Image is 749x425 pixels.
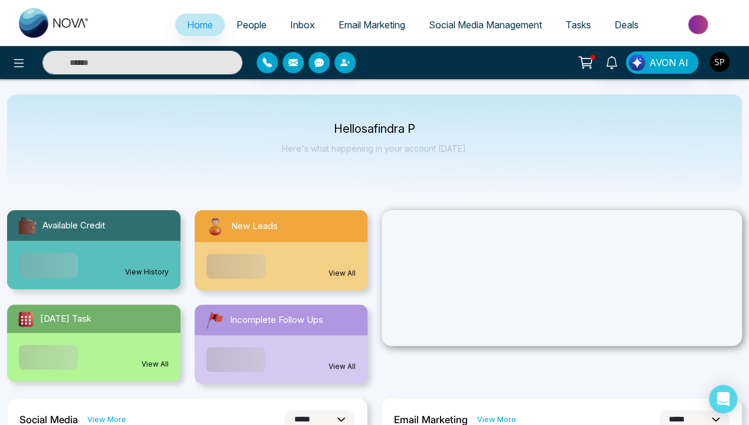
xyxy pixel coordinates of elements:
a: Deals [603,14,651,36]
span: [DATE] Task [40,312,91,326]
span: Inbox [290,19,315,31]
a: Inbox [278,14,327,36]
a: View All [328,361,356,372]
a: View History [125,267,169,277]
a: Tasks [554,14,603,36]
span: AVON AI [649,55,688,70]
img: availableCredit.svg [17,215,38,236]
span: New Leads [231,220,278,233]
span: Social Media Management [429,19,542,31]
span: Tasks [566,19,591,31]
img: todayTask.svg [17,309,35,328]
a: Home [175,14,225,36]
img: Lead Flow [629,54,645,71]
a: Email Marketing [327,14,417,36]
div: Open Intercom Messenger [709,385,737,413]
a: View More [87,414,126,425]
a: View All [328,268,356,279]
p: Here's what happening in your account [DATE]. [282,143,468,153]
a: Incomplete Follow UpsView All [188,305,375,384]
a: Social Media Management [417,14,554,36]
span: Home [187,19,213,31]
span: Email Marketing [339,19,405,31]
button: AVON AI [626,51,698,74]
span: People [236,19,267,31]
img: newLeads.svg [204,215,226,237]
a: View More [477,414,516,425]
img: User Avatar [709,52,730,72]
img: Nova CRM Logo [19,8,90,38]
span: Available Credit [42,219,105,233]
a: New LeadsView All [188,210,375,290]
span: Incomplete Follow Ups [230,313,323,327]
img: followUps.svg [204,309,225,331]
p: Hello safindra P [282,124,468,134]
a: View All [142,359,169,370]
span: Deals [615,19,639,31]
a: People [225,14,278,36]
img: Market-place.gif [656,11,742,38]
